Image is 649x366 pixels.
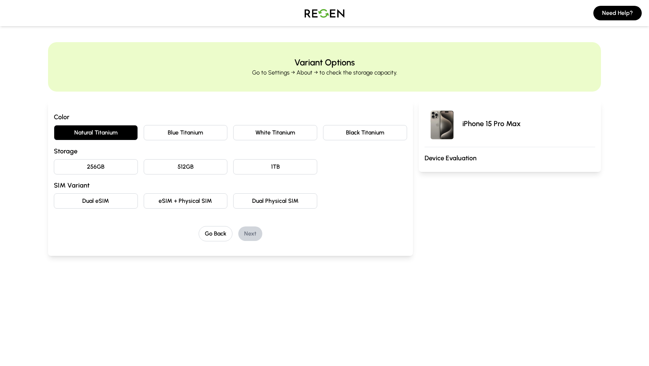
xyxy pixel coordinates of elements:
[323,125,407,140] button: Black Titanium
[425,153,595,163] h3: Device Evaluation
[54,193,138,209] button: Dual eSIM
[233,125,317,140] button: White Titanium
[54,112,407,122] h3: Color
[144,125,228,140] button: Blue Titanium
[144,159,228,174] button: 512GB
[299,3,350,23] img: Logo
[144,193,228,209] button: eSIM + Physical SIM
[54,146,407,156] h3: Storage
[252,68,397,77] p: Go to Settings → About → to check the storage capacity.
[54,159,138,174] button: 256GB
[294,57,355,68] h2: Variant Options
[54,180,407,190] h3: SIM Variant
[425,106,459,141] img: iPhone 15 Pro Max
[462,118,521,129] p: iPhone 15 Pro Max
[54,125,138,140] button: Natural Titanium
[233,159,317,174] button: 1TB
[199,226,232,241] button: Go Back
[233,193,317,209] button: Dual Physical SIM
[238,226,262,241] button: Next
[593,6,642,20] button: Need Help?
